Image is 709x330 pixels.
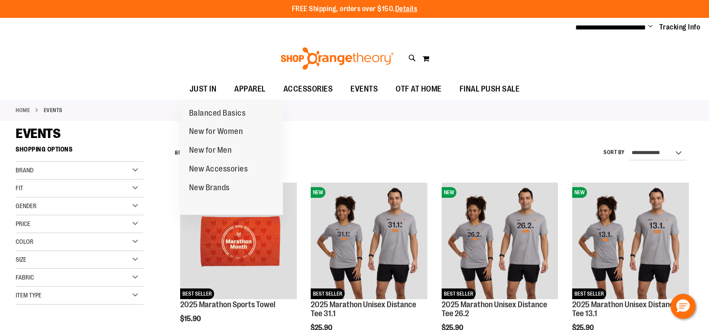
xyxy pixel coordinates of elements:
span: EVENTS [350,79,378,99]
a: FINAL PUSH SALE [451,79,529,100]
span: BEST SELLER [442,288,476,299]
h2: Items [175,146,193,160]
a: Balanced Basics [180,104,255,123]
a: Tracking Info [659,22,701,32]
a: 2025 Marathon Unisex Distance Tee 26.2NEWBEST SELLER [442,183,558,301]
span: NEW [572,187,587,198]
span: ACCESSORIES [283,79,333,99]
span: NEW [442,187,456,198]
span: New for Men [189,146,232,157]
a: JUST IN [181,79,226,100]
span: EVENTS [16,126,60,141]
span: BEST SELLER [572,288,606,299]
span: Color [16,238,34,245]
button: Account menu [648,23,653,32]
button: Hello, have a question? Let’s chat. [671,294,696,319]
span: New Brands [189,183,230,194]
a: New Brands [180,179,239,197]
span: Gender [16,202,37,209]
label: Sort By [603,149,625,156]
a: 2025 Marathon Unisex Distance Tee 31.1 [311,300,416,318]
img: 2025 Marathon Unisex Distance Tee 31.1 [311,183,427,299]
span: BEST SELLER [311,288,345,299]
img: 2025 Marathon Unisex Distance Tee 13.1 [572,183,689,299]
span: OTF AT HOME [396,79,442,99]
span: $15.90 [180,315,202,323]
a: New for Men [180,141,241,160]
a: 2025 Marathon Sports TowelNEWBEST SELLER [180,183,297,301]
a: Details [395,5,418,13]
p: FREE Shipping, orders over $150. [292,4,418,14]
strong: Shopping Options [16,142,143,162]
a: EVENTS [342,79,387,99]
span: JUST IN [190,79,217,99]
span: BEST SELLER [180,288,214,299]
span: New Accessories [189,164,248,175]
span: NEW [311,187,325,198]
a: 2025 Marathon Unisex Distance Tee 13.1NEWBEST SELLER [572,183,689,301]
span: Fit [16,184,23,192]
a: ACCESSORIES [274,79,342,100]
img: 2025 Marathon Sports Towel [180,183,297,299]
span: Fabric [16,274,34,281]
strong: EVENTS [44,106,63,114]
span: New for Women [189,127,243,138]
span: 8 [175,150,178,156]
span: Balanced Basics [189,109,246,120]
a: OTF AT HOME [387,79,451,100]
a: New Accessories [180,160,257,179]
span: APPAREL [234,79,266,99]
span: Item Type [16,292,42,299]
a: 2025 Marathon Unisex Distance Tee 31.1NEWBEST SELLER [311,183,427,301]
a: APPAREL [225,79,274,100]
a: Home [16,106,30,114]
img: Shop Orangetheory [279,47,395,70]
span: Size [16,256,26,263]
a: 2025 Marathon Unisex Distance Tee 26.2 [442,300,547,318]
a: 2025 Marathon Unisex Distance Tee 13.1 [572,300,678,318]
img: 2025 Marathon Unisex Distance Tee 26.2 [442,183,558,299]
a: New for Women [180,122,252,141]
span: Brand [16,167,34,174]
span: FINAL PUSH SALE [460,79,520,99]
span: Price [16,220,30,227]
a: 2025 Marathon Sports Towel [180,300,275,309]
ul: JUST IN [180,100,283,215]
